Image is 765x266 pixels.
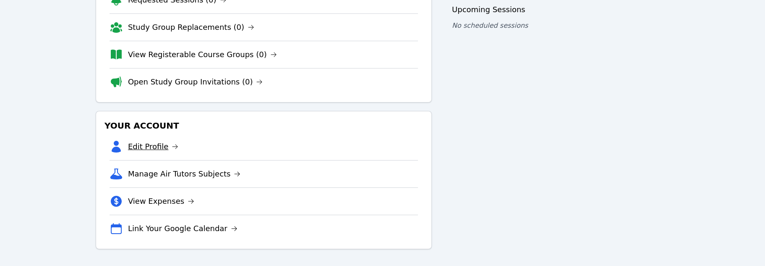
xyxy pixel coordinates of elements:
[128,76,263,88] a: Open Study Group Invitations (0)
[128,223,238,234] a: Link Your Google Calendar
[128,141,179,153] a: Edit Profile
[128,49,277,61] a: View Registerable Course Groups (0)
[128,168,241,180] a: Manage Air Tutors Subjects
[128,195,194,207] a: View Expenses
[103,118,425,133] h3: Your Account
[128,21,254,33] a: Study Group Replacements (0)
[452,21,528,29] span: No scheduled sessions
[452,4,669,16] h3: Upcoming Sessions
